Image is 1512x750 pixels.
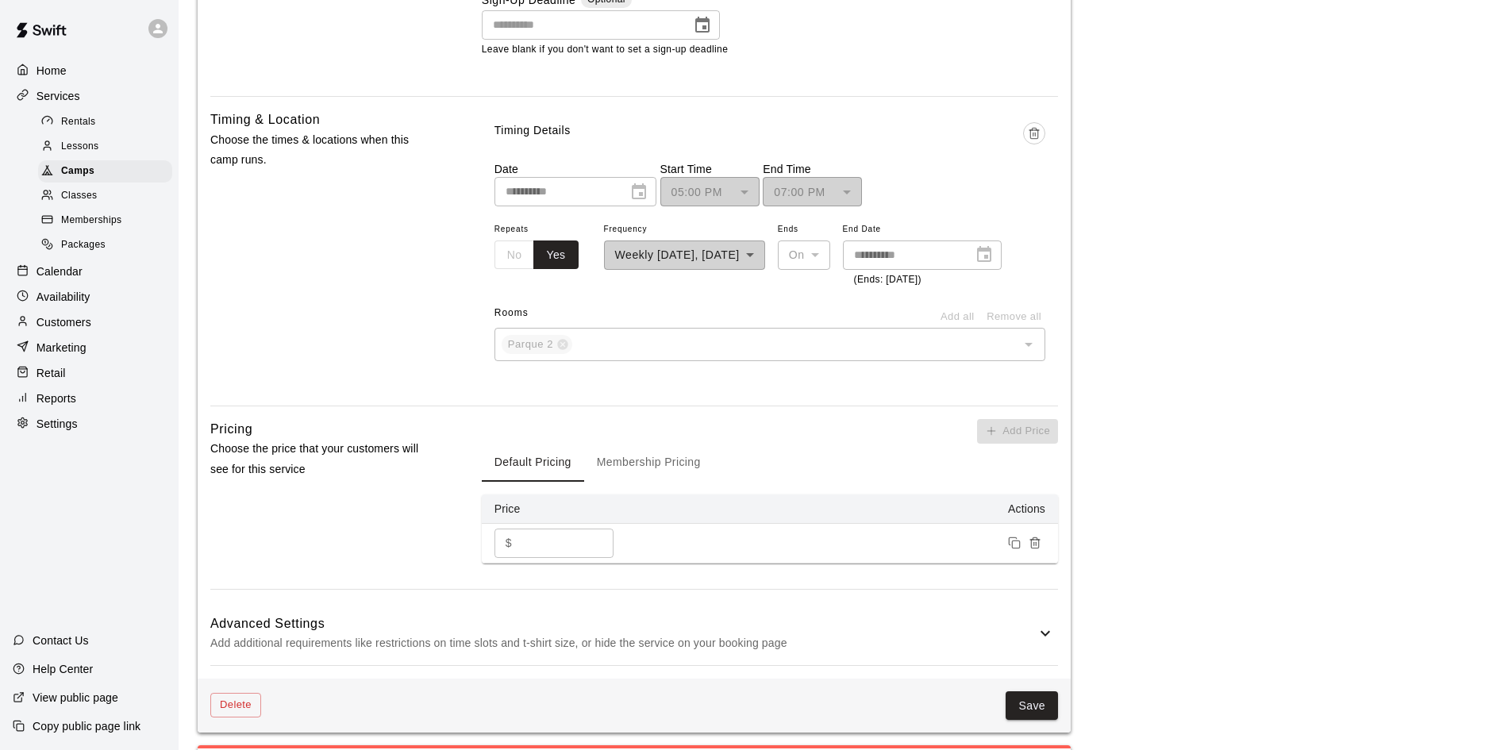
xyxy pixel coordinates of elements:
p: Marketing [37,340,87,356]
a: Rentals [38,110,179,134]
div: outlined button group [494,240,579,270]
span: End Date [843,219,1002,240]
span: Rentals [61,114,96,130]
p: Date [494,161,656,177]
p: Customers [37,314,91,330]
p: Start Time [660,161,760,177]
span: Repeats [494,219,591,240]
p: Settings [37,416,78,432]
div: Packages [38,234,172,256]
th: Price [482,494,641,524]
a: Lessons [38,134,179,159]
a: Services [13,84,166,108]
p: Copy public page link [33,718,140,734]
span: Rooms [494,307,529,318]
a: Customers [13,310,166,334]
span: Classes [61,188,97,204]
h6: Pricing [210,419,252,440]
p: $ [506,535,512,552]
p: Help Center [33,661,93,677]
button: Duplicate price [1004,533,1025,553]
p: Availability [37,289,90,305]
div: Advanced SettingsAdd additional requirements like restrictions on time slots and t-shirt size, or... [210,602,1058,665]
p: Choose the times & locations when this camp runs. [210,130,431,170]
div: On [778,240,830,270]
p: Add additional requirements like restrictions on time slots and t-shirt size, or hide the service... [210,633,1036,653]
a: Reports [13,387,166,410]
a: Retail [13,361,166,385]
a: Camps [38,160,179,184]
p: Choose the price that your customers will see for this service [210,439,431,479]
h6: Timing & Location [210,110,320,130]
button: Choose date [687,10,718,41]
p: Leave blank if you don't want to set a sign-up deadline [482,42,1058,58]
p: Services [37,88,80,104]
span: Lessons [61,139,99,155]
a: Home [13,59,166,83]
div: Classes [38,185,172,207]
p: End Time [763,161,862,177]
button: Remove price [1025,533,1045,553]
p: Reports [37,390,76,406]
a: Settings [13,412,166,436]
p: View public page [33,690,118,706]
div: Rentals [38,111,172,133]
div: Camps [38,160,172,183]
button: Yes [533,240,578,270]
a: Classes [38,184,179,209]
th: Actions [641,494,1058,524]
div: Memberships [38,210,172,232]
button: Default Pricing [482,444,584,482]
a: Availability [13,285,166,309]
a: Memberships [38,209,179,233]
span: Packages [61,237,106,253]
button: Delete [210,693,261,717]
span: Frequency [604,219,765,240]
a: Calendar [13,260,166,283]
h6: Advanced Settings [210,613,1036,634]
p: Home [37,63,67,79]
p: Timing Details [494,122,571,139]
p: Contact Us [33,633,89,648]
span: Memberships [61,213,121,229]
p: Retail [37,365,66,381]
span: Delete time [1023,122,1045,161]
span: Ends [778,219,830,240]
a: Marketing [13,336,166,360]
span: Camps [61,163,94,179]
button: Membership Pricing [584,444,714,482]
p: (Ends: [DATE]) [854,272,991,288]
p: Calendar [37,263,83,279]
div: Lessons [38,136,172,158]
a: Packages [38,233,179,258]
button: Save [1006,691,1058,721]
